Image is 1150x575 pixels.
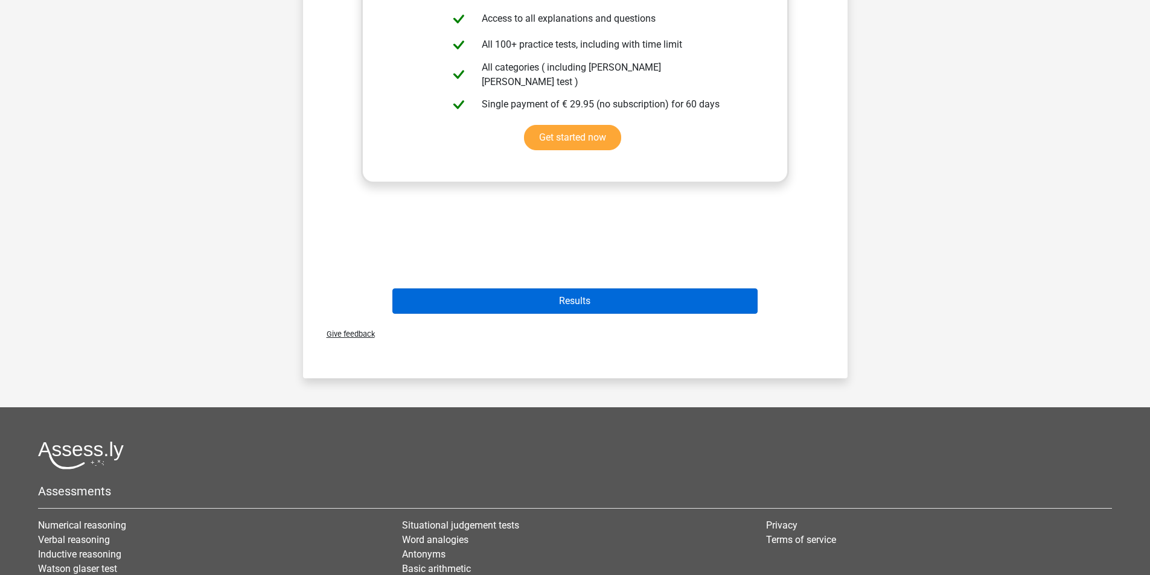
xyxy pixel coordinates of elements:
a: Basic arithmetic [402,563,471,574]
a: Terms of service [766,534,836,545]
h5: Assessments [38,484,1112,498]
a: Privacy [766,519,797,531]
a: Numerical reasoning [38,519,126,531]
a: Situational judgement tests [402,519,519,531]
a: Watson glaser test [38,563,117,574]
a: Get started now [524,125,621,150]
span: Give feedback [317,329,375,338]
img: Assessly logo [38,441,124,469]
a: Word analogies [402,534,468,545]
a: Antonyms [402,548,446,560]
a: Inductive reasoning [38,548,121,560]
button: Results [392,288,758,314]
a: Verbal reasoning [38,534,110,545]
